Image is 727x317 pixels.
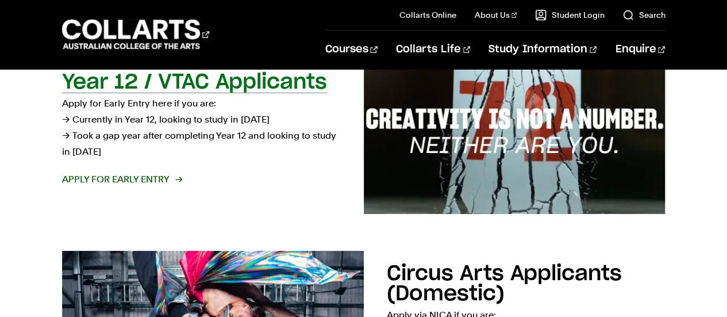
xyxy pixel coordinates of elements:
[62,72,327,93] h2: Year 12 / VTAC Applicants
[399,9,456,21] a: Collarts Online
[615,30,665,68] a: Enquire
[62,18,209,51] div: Go to homepage
[62,171,181,188] span: Apply for Early Entry
[387,263,622,304] h2: Circus Arts Applicants (Domestic)
[475,9,517,21] a: About Us
[622,9,665,21] a: Search
[396,30,470,68] a: Collarts Life
[62,96,341,160] p: Apply for Early Entry here if you are: → Currently in Year 12, looking to study in [DATE] → Took ...
[62,58,666,214] a: Year 12 / VTAC Applicants Apply for Early Entry here if you are:→ Currently in Year 12, looking t...
[535,9,604,21] a: Student Login
[488,30,597,68] a: Study Information
[325,30,378,68] a: Courses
